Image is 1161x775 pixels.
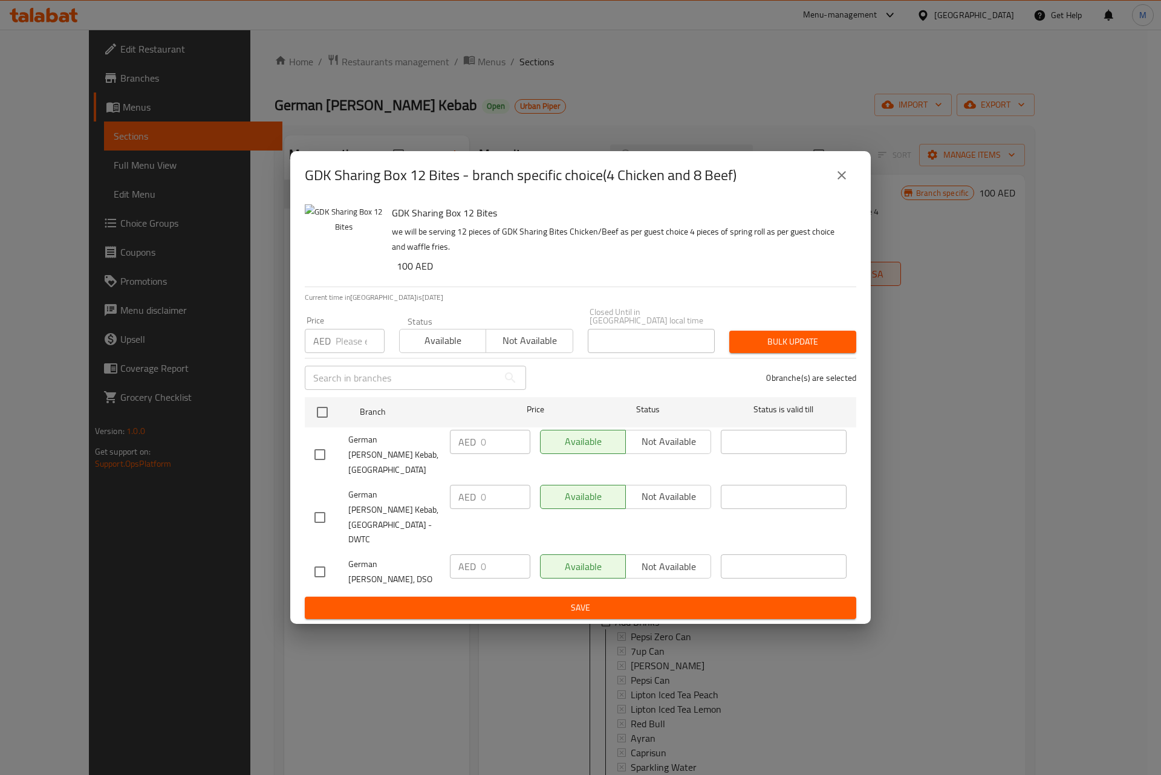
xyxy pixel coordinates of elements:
p: AED [313,334,331,348]
input: Please enter price [336,329,385,353]
p: 0 branche(s) are selected [766,372,856,384]
button: close [827,161,856,190]
p: AED [458,435,476,449]
button: Bulk update [729,331,856,353]
button: Available [399,329,486,353]
input: Please enter price [481,485,530,509]
p: Current time in [GEOGRAPHIC_DATA] is [DATE] [305,292,856,303]
span: Not available [491,332,568,349]
img: GDK Sharing Box 12 Bites [305,204,382,282]
h2: GDK Sharing Box 12 Bites - branch specific choice(4 Chicken and 8 Beef) [305,166,737,185]
button: Not available [486,329,573,353]
span: Status is valid till [721,402,847,417]
p: AED [458,559,476,574]
h6: 100 AED [397,258,847,274]
input: Search in branches [305,366,498,390]
span: Available [405,332,481,349]
span: German [PERSON_NAME] Kebab, [GEOGRAPHIC_DATA] - DWTC [348,487,440,548]
span: Bulk update [739,334,847,349]
p: we will be serving 12 pieces of GDK Sharing Bites Chicken/Beef as per guest choice 4 pieces of sp... [392,224,847,255]
p: AED [458,490,476,504]
h6: GDK Sharing Box 12 Bites [392,204,847,221]
span: Status [585,402,711,417]
span: Branch [360,404,486,420]
span: Save [314,600,847,615]
span: Price [495,402,576,417]
span: German [PERSON_NAME], DSO [348,557,440,587]
input: Please enter price [481,554,530,579]
input: Please enter price [481,430,530,454]
span: German [PERSON_NAME] Kebab, [GEOGRAPHIC_DATA] [348,432,440,478]
button: Save [305,597,856,619]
